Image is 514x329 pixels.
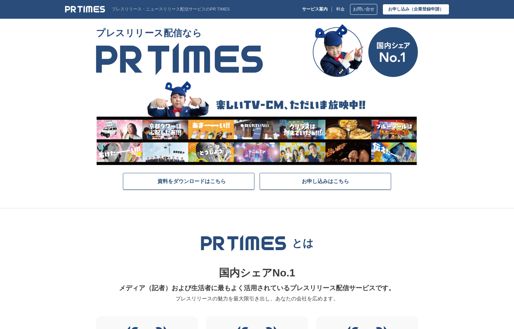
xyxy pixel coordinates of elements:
a: 料金 [336,7,345,12]
img: PR TIMES [65,5,105,13]
span: 資料をダウンロードはこちら [157,178,226,184]
a: お問い合せ [350,4,377,15]
p: サービス案内 [302,7,328,12]
img: 楽しいTV-CM、ただいま放映中!! [96,80,417,165]
img: PR TIMES [200,235,287,251]
span: （企業登録申請） [409,7,444,12]
img: 国内シェア No.1 [313,24,418,77]
p: プレスリリースの魅力を最大限引き出し、あなたの会社を広めます。 [100,294,414,303]
p: メディア（記者）および生活者に最もよく活用されているプレスリリース配信サービスです。 [100,281,414,294]
a: お申し込み（企業登録申請） [383,4,449,14]
span: プレスリリース配信なら [96,24,263,42]
p: プレスリリース・ニュースリリース配信サービスのPR TIMES [112,7,230,12]
img: PR TIMES [96,42,263,75]
a: お申し込みはこちら [260,173,391,190]
a: 資料をダウンロードはこちら [123,173,254,190]
p: とは [292,237,314,249]
p: 国内シェアNo.1 [100,265,414,281]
